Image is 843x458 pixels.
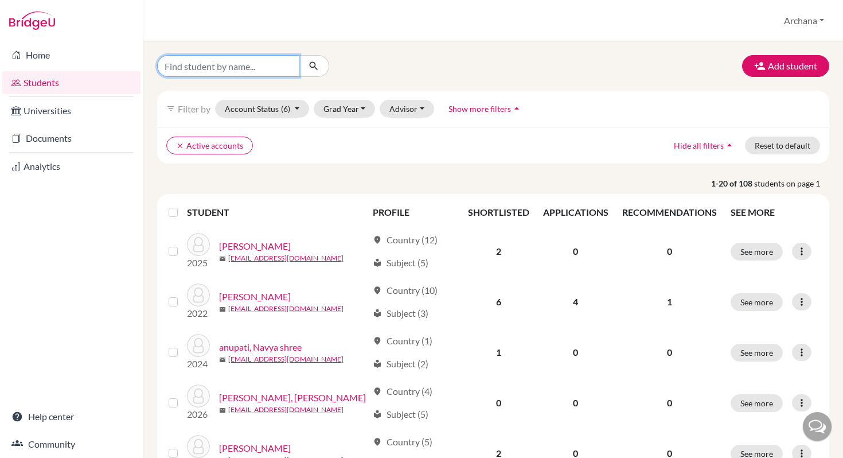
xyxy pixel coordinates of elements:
[373,258,382,267] span: local_library
[373,407,428,421] div: Subject (5)
[187,385,210,407] img: Arun, Meghnaa
[461,378,536,428] td: 0
[187,284,210,306] img: Abraham, Aman
[187,407,210,421] p: 2026
[187,256,210,270] p: 2025
[157,55,299,77] input: Find student by name...
[187,357,210,371] p: 2024
[373,435,432,449] div: Country (5)
[215,100,309,118] button: Account Status(6)
[724,139,735,151] i: arrow_drop_up
[622,396,717,410] p: 0
[176,142,184,150] i: clear
[380,100,434,118] button: Advisor
[536,277,615,327] td: 4
[373,233,438,247] div: Country (12)
[536,226,615,277] td: 0
[536,327,615,378] td: 0
[373,235,382,244] span: location_on
[2,405,140,428] a: Help center
[2,44,140,67] a: Home
[228,405,344,415] a: [EMAIL_ADDRESS][DOMAIN_NAME]
[219,255,226,262] span: mail
[674,141,724,150] span: Hide all filters
[366,199,461,226] th: PROFILE
[461,327,536,378] td: 1
[373,256,428,270] div: Subject (5)
[166,104,175,113] i: filter_list
[664,137,745,154] button: Hide all filtersarrow_drop_up
[373,284,438,297] div: Country (10)
[2,71,140,94] a: Students
[373,334,432,348] div: Country (1)
[622,346,717,359] p: 0
[219,441,291,455] a: [PERSON_NAME]
[373,309,382,318] span: local_library
[373,385,432,398] div: Country (4)
[622,295,717,309] p: 1
[178,103,210,114] span: Filter by
[314,100,376,118] button: Grad Year
[219,391,366,405] a: [PERSON_NAME], [PERSON_NAME]
[2,99,140,122] a: Universities
[742,55,829,77] button: Add student
[187,233,210,256] img: Aaron, Ron
[166,137,253,154] button: clearActive accounts
[373,306,428,320] div: Subject (3)
[219,356,226,363] span: mail
[615,199,724,226] th: RECOMMENDATIONS
[9,11,55,30] img: Bridge-U
[373,286,382,295] span: location_on
[461,277,536,327] td: 6
[373,387,382,396] span: location_on
[731,243,783,261] button: See more
[439,100,532,118] button: Show more filtersarrow_drop_up
[187,334,210,357] img: anupati, Navya shree
[228,304,344,314] a: [EMAIL_ADDRESS][DOMAIN_NAME]
[373,336,382,346] span: location_on
[536,378,615,428] td: 0
[724,199,825,226] th: SEE MORE
[373,357,428,371] div: Subject (2)
[219,340,302,354] a: anupati, Navya shree
[228,253,344,263] a: [EMAIL_ADDRESS][DOMAIN_NAME]
[731,293,783,311] button: See more
[219,290,291,304] a: [PERSON_NAME]
[2,127,140,150] a: Documents
[622,244,717,258] p: 0
[2,155,140,178] a: Analytics
[373,359,382,368] span: local_library
[536,199,615,226] th: APPLICATIONS
[731,344,783,362] button: See more
[461,199,536,226] th: SHORTLISTED
[219,306,226,313] span: mail
[711,177,754,189] strong: 1-20 of 108
[373,437,382,447] span: location_on
[779,10,829,32] button: Archana
[26,8,50,18] span: Help
[219,239,291,253] a: [PERSON_NAME]
[187,306,210,320] p: 2022
[754,177,829,189] span: students on page 1
[448,104,511,114] span: Show more filters
[228,354,344,364] a: [EMAIL_ADDRESS][DOMAIN_NAME]
[461,226,536,277] td: 2
[187,435,210,458] img: Babu, Saanvi Vishal
[2,433,140,456] a: Community
[219,407,226,414] span: mail
[511,103,522,114] i: arrow_drop_up
[373,410,382,419] span: local_library
[187,199,365,226] th: STUDENT
[745,137,820,154] button: Reset to default
[731,394,783,412] button: See more
[281,104,290,114] span: (6)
